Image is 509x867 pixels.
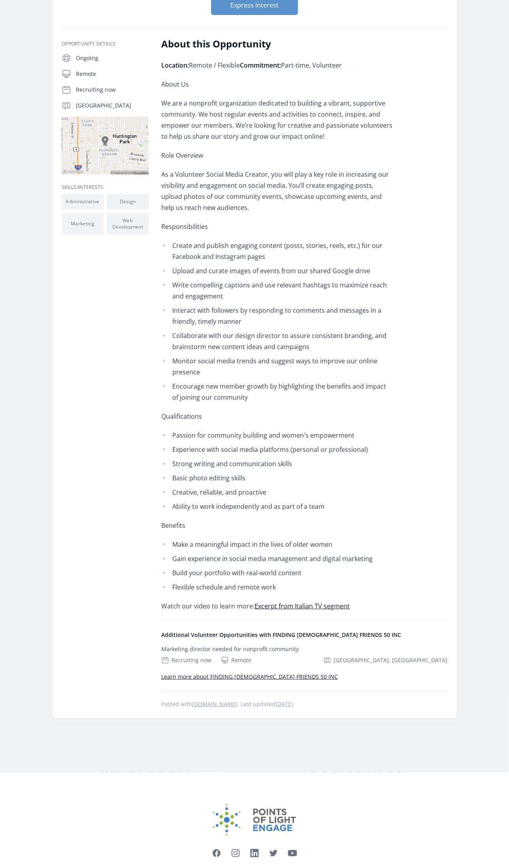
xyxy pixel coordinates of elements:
[161,553,392,564] li: Gain experience in social media management and digital marketing
[161,567,392,578] li: Build your portfolio with real-world content
[161,645,299,653] div: Marketing director needed for nonprofit community
[161,330,392,352] li: Collaborate with our design director to assure consistent branding, and brainstorm new content id...
[161,265,392,276] li: Upload and curate images of events from our shared Google drive
[76,86,149,94] p: Recruiting now
[107,213,149,235] li: Web Development
[161,98,392,142] p: We are a nonprofit organization dedicated to building a vibrant, supportive community. We host re...
[76,70,149,78] p: Remote
[161,240,392,262] li: Create and publish engaging content (posts, stories, reels, etc.) for our Facebook and Instagram ...
[161,539,392,550] li: Make a meaningful impact in the lives of older women
[161,501,392,512] li: Ability to work independently and as part of a team
[158,639,451,671] a: Marketing director needed for nonprofit community Recruiting now Remote [GEOGRAPHIC_DATA], [GEOGR...
[161,60,392,71] p: Remote / Flexible Part-time, Volunteer
[161,60,392,612] div: About Us Role Overview Responsibilities Qualifications Benefits
[76,54,149,62] p: Ongoing
[161,430,392,441] li: Passion for community building and women's empowerment
[161,305,392,327] li: Interact with followers by responding to comments and messages in a friendly, timely manner
[192,700,238,708] a: [DOMAIN_NAME]
[161,601,392,612] p: Watch our video to learn more:
[161,631,447,639] h4: Additional Volunteer Opportunities with FINDING [DEMOGRAPHIC_DATA] FRIENDS 50 INC
[107,194,149,210] li: Design
[161,701,447,707] p: Posted with . Last updated .
[161,169,392,213] p: As a Volunteer Social Media Creator, you will play a key role in increasing our visibility and en...
[62,194,104,210] li: Administrative
[161,472,392,484] li: Basic photo editing skills
[161,61,189,70] strong: Location:
[161,38,392,50] h2: About this Opportunity
[221,656,251,664] div: Remote
[240,61,281,70] strong: Commitment:
[254,602,350,610] a: Excerpt from Italian TV segment
[161,355,392,378] li: Monitor social media trends and suggest ways to improve our online presence
[161,582,392,593] li: Flexible schedule and remote work
[161,487,392,498] li: Creative, reliable, and proactive
[213,804,296,836] img: Points of Light Engage
[334,656,447,664] span: [GEOGRAPHIC_DATA], [GEOGRAPHIC_DATA]
[161,656,211,664] div: Recruiting now
[62,184,149,191] h3: Skills/Interests
[161,673,338,680] a: Learn more about FINDING [DEMOGRAPHIC_DATA] FRIENDS 50 INC
[62,117,149,175] img: Map
[62,41,149,47] h3: Opportunity Details
[76,102,149,110] p: [GEOGRAPHIC_DATA]
[161,381,392,403] li: Encourage new member growth by highlighting the benefits and impact of joining our community
[62,213,104,235] li: Marketing
[161,444,392,455] li: Experience with social media platforms (personal or professional)
[161,458,392,469] li: Strong writing and communication skills
[275,700,293,708] abbr: Thu, Sep 25, 2025 7:44 PM
[161,280,392,302] li: Write compelling captions and use relevant hashtags to maximize reach and engagement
